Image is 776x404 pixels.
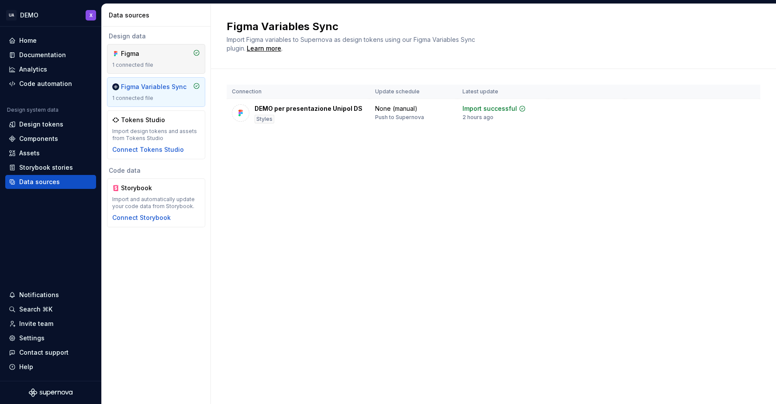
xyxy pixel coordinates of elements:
[5,317,96,331] a: Invite team
[20,11,38,20] div: DEMO
[462,104,517,113] div: Import successful
[19,134,58,143] div: Components
[121,116,165,124] div: Tokens Studio
[112,196,200,210] div: Import and automatically update your code data from Storybook.
[107,166,205,175] div: Code data
[5,302,96,316] button: Search ⌘K
[121,82,186,91] div: Figma Variables Sync
[19,305,52,314] div: Search ⌘K
[2,6,100,24] button: UADEMOX
[7,106,59,113] div: Design system data
[370,85,457,99] th: Update schedule
[19,79,72,88] div: Code automation
[255,104,362,113] div: DEMO per presentazione Unipol DS
[6,10,17,21] div: UA
[112,62,200,68] div: 1 connected file
[5,288,96,302] button: Notifications
[5,161,96,175] a: Storybook stories
[5,34,96,48] a: Home
[112,128,200,142] div: Import design tokens and assets from Tokens Studio
[19,65,47,74] div: Analytics
[19,149,40,157] div: Assets
[245,45,283,52] span: .
[19,163,73,172] div: Storybook stories
[5,62,96,76] a: Analytics
[5,132,96,146] a: Components
[121,49,163,58] div: Figma
[107,32,205,41] div: Design data
[107,110,205,159] a: Tokens StudioImport design tokens and assets from Tokens StudioConnect Tokens Studio
[19,334,45,342] div: Settings
[5,346,96,359] button: Contact support
[227,20,750,34] h2: Figma Variables Sync
[19,319,53,328] div: Invite team
[19,348,69,357] div: Contact support
[112,213,171,222] button: Connect Storybook
[121,184,163,192] div: Storybook
[5,117,96,131] a: Design tokens
[5,331,96,345] a: Settings
[5,77,96,91] a: Code automation
[375,104,417,113] div: None (manual)
[19,178,60,186] div: Data sources
[109,11,207,20] div: Data sources
[19,36,37,45] div: Home
[19,291,59,299] div: Notifications
[375,114,424,121] div: Push to Supernova
[107,77,205,107] a: Figma Variables Sync1 connected file
[107,178,205,227] a: StorybookImport and automatically update your code data from Storybook.Connect Storybook
[112,145,184,154] button: Connect Tokens Studio
[112,95,200,102] div: 1 connected file
[19,120,63,129] div: Design tokens
[462,114,493,121] div: 2 hours ago
[5,175,96,189] a: Data sources
[19,363,33,371] div: Help
[457,85,548,99] th: Latest update
[107,44,205,74] a: Figma1 connected file
[255,115,274,123] div: Styles
[5,360,96,374] button: Help
[5,48,96,62] a: Documentation
[19,51,66,59] div: Documentation
[247,44,281,53] a: Learn more
[227,85,370,99] th: Connection
[227,36,477,52] span: Import Figma variables to Supernova as design tokens using our Figma Variables Sync plugin.
[90,12,93,19] div: X
[29,388,72,397] svg: Supernova Logo
[5,146,96,160] a: Assets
